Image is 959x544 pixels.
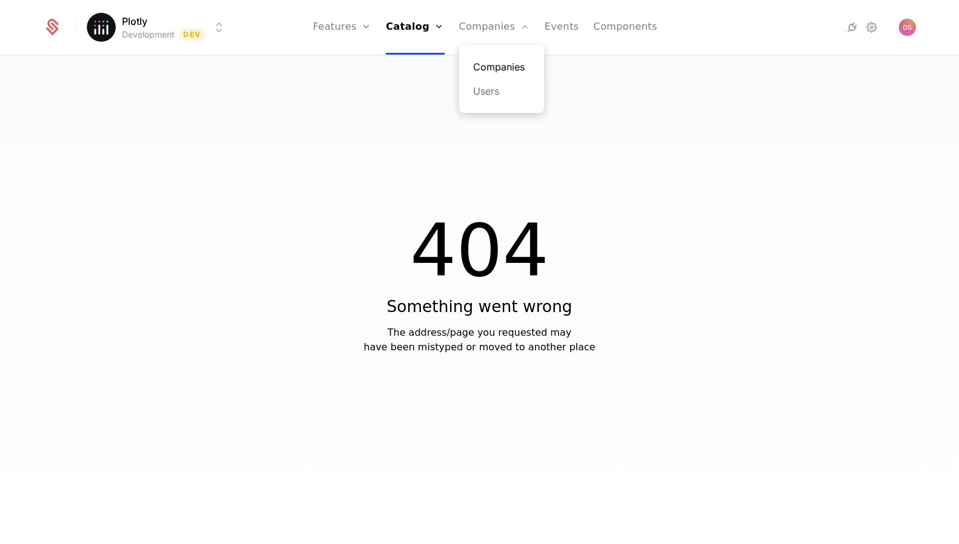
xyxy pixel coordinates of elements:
a: Companies [474,59,530,74]
button: Select environment [90,14,226,41]
img: Daniel Anton Suchy [899,19,916,36]
div: The address/page you requested may have been mistyped or moved to another place [364,325,596,355]
div: 404 [410,214,549,287]
a: Integrations [846,20,860,35]
span: Plotly [122,14,147,29]
a: Settings [865,20,880,35]
div: Development [122,29,175,41]
a: Users [474,84,530,98]
span: Dev [180,29,204,41]
button: Open user button [899,19,916,36]
div: Something went wrong [387,294,573,319]
img: Plotly [87,13,116,42]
